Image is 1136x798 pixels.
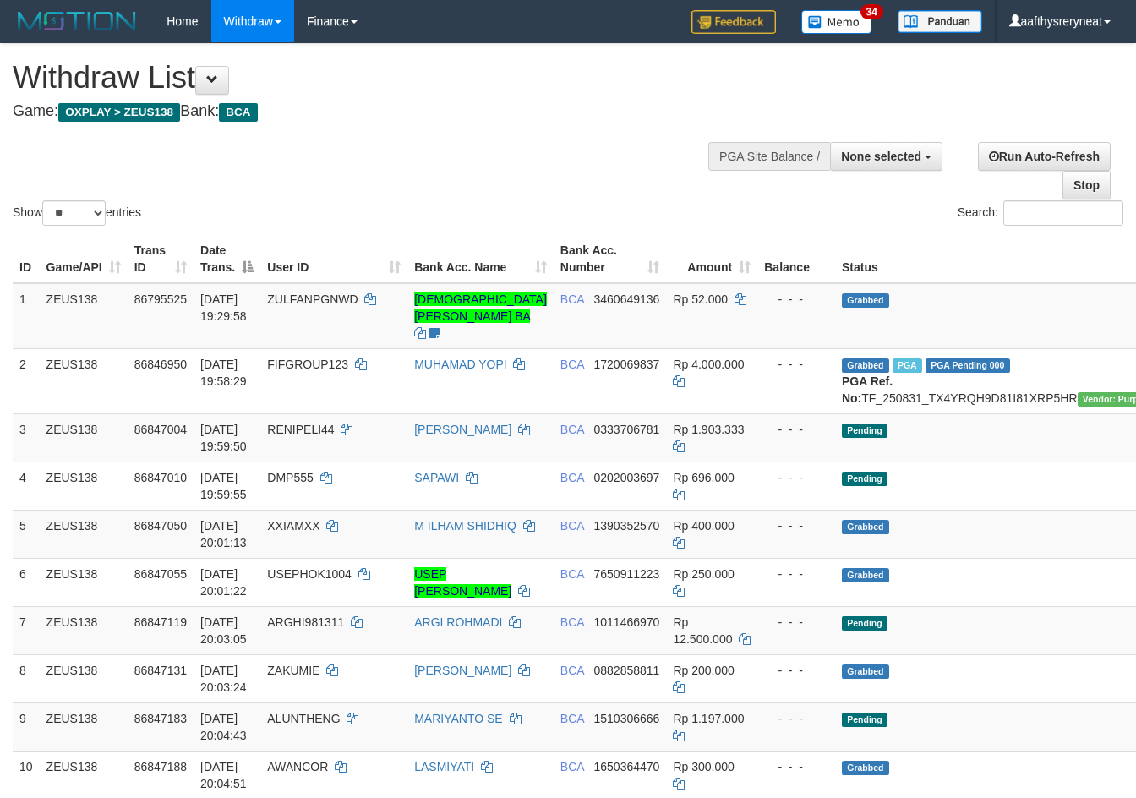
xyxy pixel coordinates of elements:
th: Balance [757,235,835,283]
span: [DATE] 20:04:51 [200,760,247,790]
span: Copy 3460649136 to clipboard [594,292,660,306]
th: Game/API: activate to sort column ascending [40,235,128,283]
span: [DATE] 19:59:55 [200,471,247,501]
img: MOTION_logo.png [13,8,141,34]
td: 6 [13,558,40,606]
span: USEPHOK1004 [267,567,352,581]
a: M ILHAM SHIDHIQ [414,519,516,533]
span: Rp 300.000 [673,760,734,773]
span: Pending [842,424,887,438]
span: Copy 1510306666 to clipboard [594,712,660,725]
span: ALUNTHENG [267,712,340,725]
span: 86846950 [134,358,187,371]
td: ZEUS138 [40,283,128,349]
span: Rp 250.000 [673,567,734,581]
a: USEP [PERSON_NAME] [414,567,511,598]
td: 3 [13,413,40,462]
span: [DATE] 20:03:05 [200,615,247,646]
span: Grabbed [842,293,889,308]
span: Pending [842,472,887,486]
span: DMP555 [267,471,313,484]
span: Rp 1.903.333 [673,423,744,436]
div: - - - [764,758,828,775]
input: Search: [1003,200,1123,226]
span: Grabbed [842,568,889,582]
td: ZEUS138 [40,348,128,413]
span: Copy 1011466970 to clipboard [594,615,660,629]
span: BCA [560,519,584,533]
td: ZEUS138 [40,413,128,462]
span: 86847055 [134,567,187,581]
img: panduan.png [898,10,982,33]
th: User ID: activate to sort column ascending [260,235,407,283]
span: BCA [560,358,584,371]
span: Rp 200.000 [673,664,734,677]
div: - - - [764,421,828,438]
a: LASMIYATI [414,760,474,773]
th: ID [13,235,40,283]
span: [DATE] 19:29:58 [200,292,247,323]
span: 86847010 [134,471,187,484]
th: Amount: activate to sort column ascending [666,235,757,283]
span: BCA [560,664,584,677]
span: 86847188 [134,760,187,773]
td: ZEUS138 [40,654,128,702]
th: Date Trans.: activate to sort column descending [194,235,260,283]
span: BCA [219,103,257,122]
th: Bank Acc. Number: activate to sort column ascending [554,235,667,283]
span: ZULFANPGNWD [267,292,358,306]
h1: Withdraw List [13,61,740,95]
span: Copy 7650911223 to clipboard [594,567,660,581]
span: Grabbed [842,664,889,679]
span: ARGHI981311 [267,615,344,629]
td: ZEUS138 [40,510,128,558]
span: Marked by aafnoeunsreypich [893,358,922,373]
span: Rp 4.000.000 [673,358,744,371]
div: - - - [764,566,828,582]
span: 86847119 [134,615,187,629]
span: AWANCOR [267,760,328,773]
span: Rp 400.000 [673,519,734,533]
b: PGA Ref. No: [842,374,893,405]
div: - - - [764,662,828,679]
span: 86847131 [134,664,187,677]
span: [DATE] 20:04:43 [200,712,247,742]
img: Button%20Memo.svg [801,10,872,34]
div: - - - [764,614,828,631]
td: 5 [13,510,40,558]
label: Search: [958,200,1123,226]
span: Copy 0333706781 to clipboard [594,423,660,436]
div: - - - [764,469,828,486]
span: ZAKUMIE [267,664,319,677]
td: ZEUS138 [40,606,128,654]
div: - - - [764,356,828,373]
span: Copy 1390352570 to clipboard [594,519,660,533]
span: Grabbed [842,520,889,534]
span: Copy 0882858811 to clipboard [594,664,660,677]
span: BCA [560,423,584,436]
span: 86795525 [134,292,187,306]
span: PGA Pending [926,358,1010,373]
a: Run Auto-Refresh [978,142,1111,171]
a: MARIYANTO SE [414,712,503,725]
span: Copy 1720069837 to clipboard [594,358,660,371]
span: [DATE] 20:03:24 [200,664,247,694]
span: OXPLAY > ZEUS138 [58,103,180,122]
span: Rp 1.197.000 [673,712,744,725]
a: [PERSON_NAME] [414,423,511,436]
span: 86847183 [134,712,187,725]
a: MUHAMAD YOPI [414,358,506,371]
span: BCA [560,292,584,306]
a: [DEMOGRAPHIC_DATA][PERSON_NAME] BA [414,292,547,323]
span: Copy 0202003697 to clipboard [594,471,660,484]
th: Trans ID: activate to sort column ascending [128,235,194,283]
span: None selected [841,150,921,163]
td: 1 [13,283,40,349]
td: 8 [13,654,40,702]
span: 34 [860,4,883,19]
div: - - - [764,291,828,308]
img: Feedback.jpg [691,10,776,34]
a: Stop [1062,171,1111,199]
span: Grabbed [842,761,889,775]
td: 2 [13,348,40,413]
